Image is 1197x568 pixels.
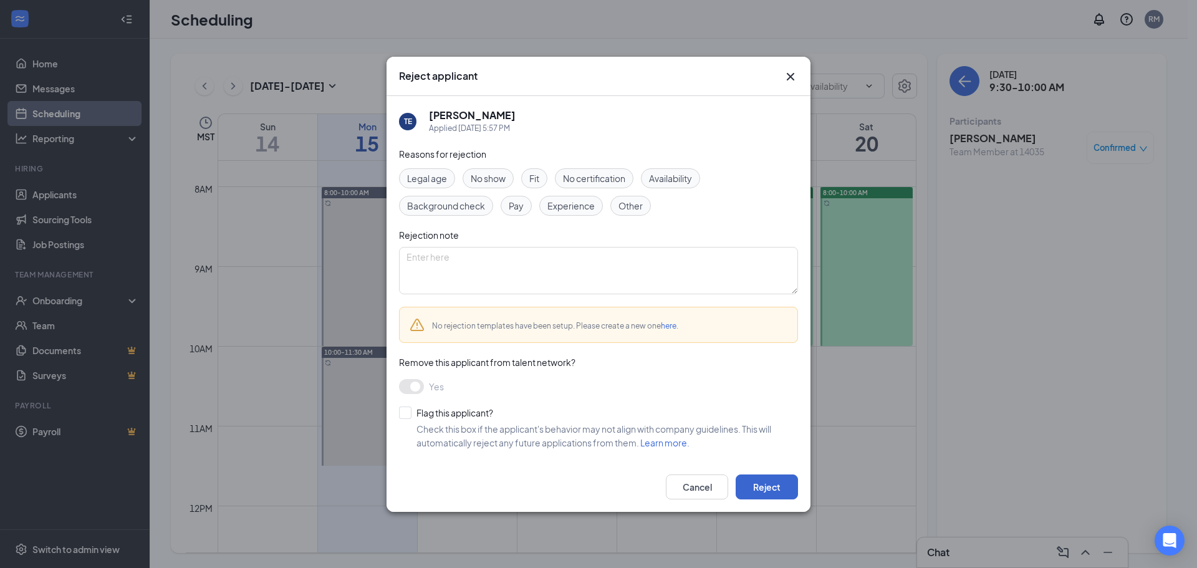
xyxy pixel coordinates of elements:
[509,199,524,213] span: Pay
[563,171,625,185] span: No certification
[399,148,486,160] span: Reasons for rejection
[432,321,678,330] span: No rejection templates have been setup. Please create a new one .
[547,199,595,213] span: Experience
[529,171,539,185] span: Fit
[407,199,485,213] span: Background check
[666,474,728,499] button: Cancel
[399,357,575,368] span: Remove this applicant from talent network?
[404,116,412,127] div: TE
[416,423,771,448] span: Check this box if the applicant's behavior may not align with company guidelines. This will autom...
[783,69,798,84] svg: Cross
[649,171,692,185] span: Availability
[783,69,798,84] button: Close
[618,199,643,213] span: Other
[429,122,516,135] div: Applied [DATE] 5:57 PM
[471,171,506,185] span: No show
[736,474,798,499] button: Reject
[407,171,447,185] span: Legal age
[399,229,459,241] span: Rejection note
[429,379,444,394] span: Yes
[661,321,676,330] a: here
[640,437,690,448] a: Learn more.
[429,108,516,122] h5: [PERSON_NAME]
[1155,526,1185,556] div: Open Intercom Messenger
[410,317,425,332] svg: Warning
[399,69,478,83] h3: Reject applicant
